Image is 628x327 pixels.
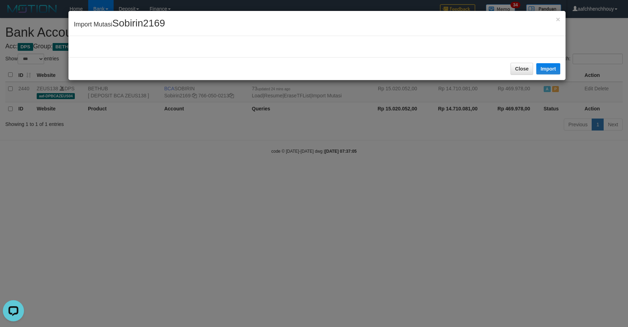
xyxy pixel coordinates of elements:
[112,18,165,29] span: Sobirin2169
[536,63,560,74] button: Import
[556,16,560,23] button: Close
[3,3,24,24] button: Open LiveChat chat widget
[511,63,533,75] button: Close
[556,15,560,23] span: ×
[74,21,165,28] span: Import Mutasi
